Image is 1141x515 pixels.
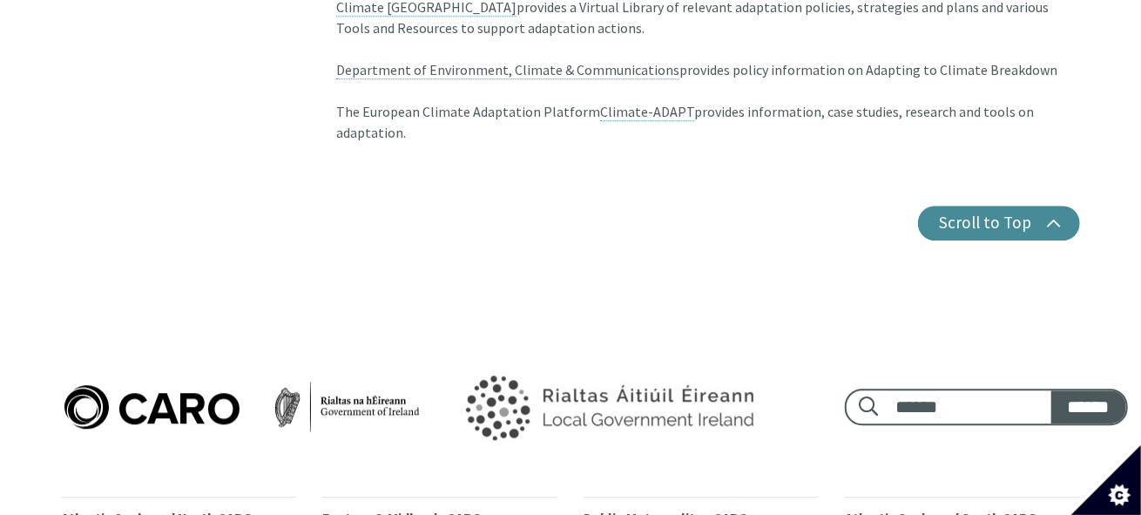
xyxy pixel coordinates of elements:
button: Scroll to Top [918,206,1080,241]
a: Climate-ADAPT [600,103,694,121]
img: Government of Ireland logo [426,352,788,462]
img: Caro logo [61,382,423,432]
a: Department of Environment, Climate & Communications [336,61,679,79]
button: Set cookie preferences [1071,445,1141,515]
